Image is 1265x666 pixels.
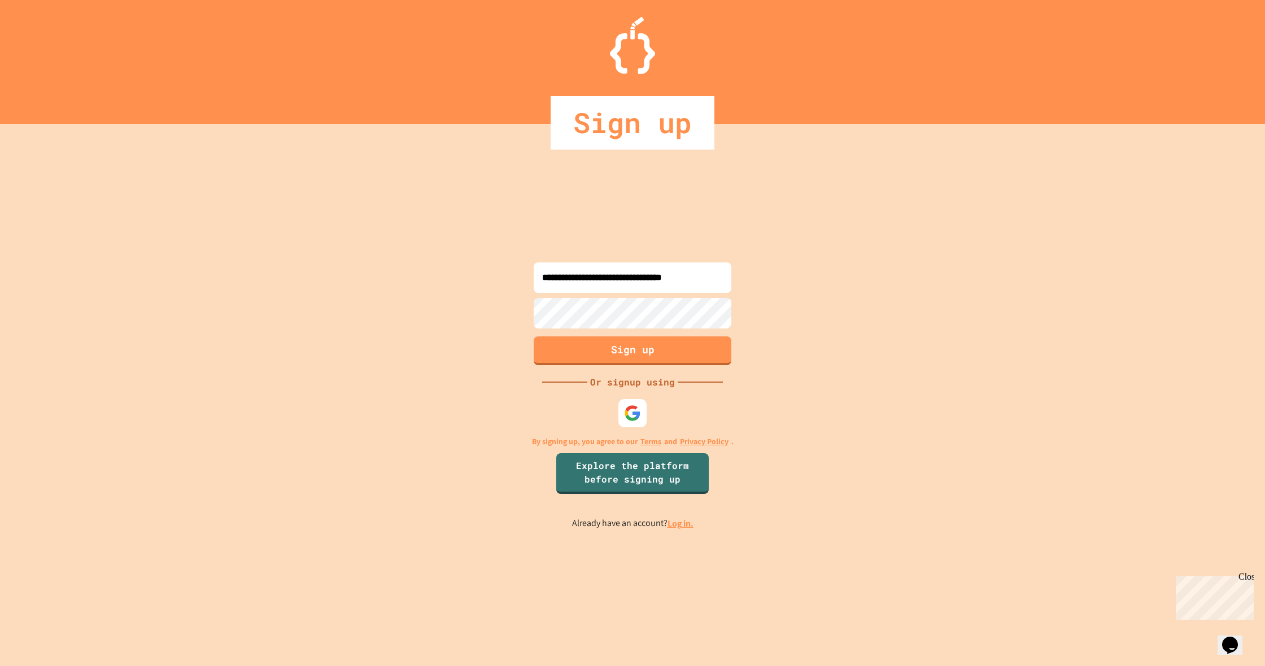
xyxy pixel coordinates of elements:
[534,336,731,365] button: Sign up
[532,436,734,448] p: By signing up, you agree to our and .
[680,436,729,448] a: Privacy Policy
[556,453,709,494] a: Explore the platform before signing up
[610,17,655,74] img: Logo.svg
[640,436,661,448] a: Terms
[624,405,641,422] img: google-icon.svg
[551,96,714,150] div: Sign up
[1218,621,1254,655] iframe: chat widget
[5,5,78,72] div: Chat with us now!Close
[572,516,693,531] p: Already have an account?
[1171,572,1254,620] iframe: chat widget
[668,518,693,529] a: Log in.
[587,375,678,389] div: Or signup using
